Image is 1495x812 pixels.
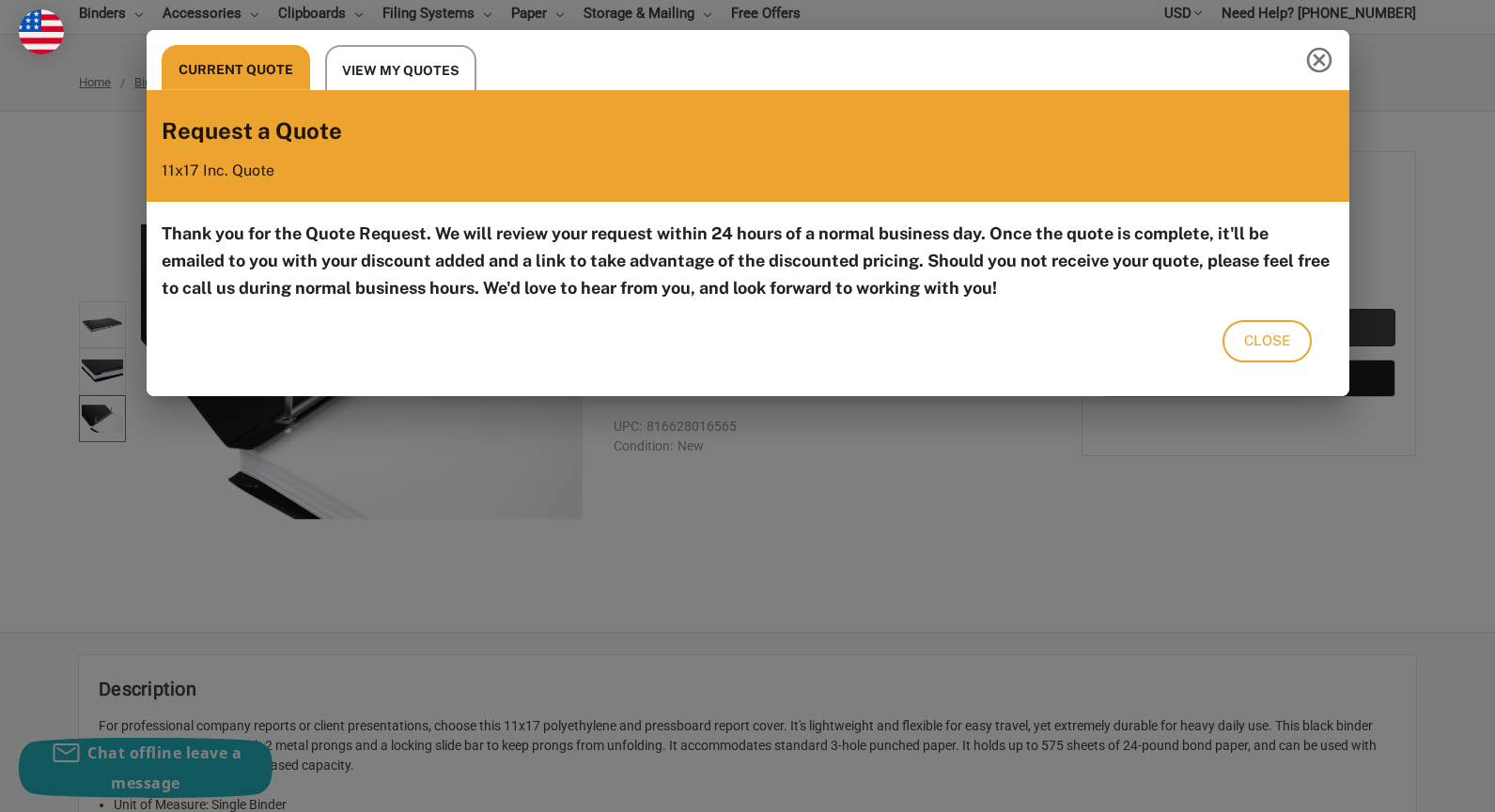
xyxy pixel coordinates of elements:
[342,59,459,83] span: View My Quotes
[162,221,1334,301] h6: Thank you for the Quote Request. We will review your request within 24 hours of a normal business...
[1244,329,1290,353] span: Close
[162,116,1334,146] h4: Request a Quote
[1289,30,1349,90] button: Close this quote dialog
[162,161,1334,179] p: 11x17 Inc. Quote
[19,9,64,54] img: duty and tax information for United States
[179,58,293,82] span: Current Quote
[1222,320,1312,361] button: Close the quote dialog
